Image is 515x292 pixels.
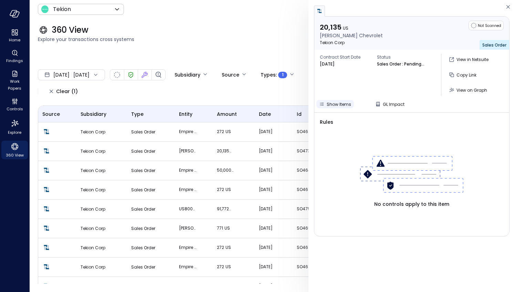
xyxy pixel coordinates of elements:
span: Type [131,110,144,118]
p: Empire Volvo of [GEOGRAPHIC_DATA] [179,263,196,270]
p: SO4619 [297,244,314,251]
span: Copy Link [456,72,476,78]
p: 272 [217,244,234,251]
span: US [231,148,236,154]
p: SO4737 [297,283,314,290]
img: Netsuite [42,224,51,232]
span: US [225,244,231,250]
span: US [225,129,231,134]
span: date [259,110,271,118]
p: US80001016 : [PERSON_NAME] Automotive Group [179,205,196,212]
p: 91,772 [217,205,234,212]
div: Types : [261,69,287,81]
div: Controls [1,97,28,113]
span: Status [377,54,429,61]
div: Source [222,69,239,81]
p: Tekion Corp [81,187,123,193]
span: Controls [7,105,23,112]
p: [PERSON_NAME] Chevrolet [179,148,196,154]
button: Show Items [316,100,354,108]
p: Tekion Corp [81,264,123,271]
span: Sales Order [131,245,155,251]
p: 272 [217,263,234,270]
p: [DATE] [259,263,276,270]
p: Tekion Corp [81,206,123,213]
p: [DATE] [320,61,335,68]
div: Work Papers [1,69,28,92]
button: Clear (1) [44,85,83,97]
div: Finding [154,71,162,79]
span: Contract Start Date [320,54,371,61]
p: US80001016 : [PERSON_NAME] Automotive Group [179,283,196,290]
p: [DATE] [259,186,276,193]
p: 92,934 [217,283,234,290]
span: Subsidiary [81,110,106,118]
span: No controls apply to this item [374,200,449,208]
div: 360 View [1,141,28,159]
div: Not Scanned [114,72,120,78]
div: Home [1,28,28,44]
p: SO4617 [297,263,314,270]
p: 20,135 [320,23,383,32]
span: US [225,264,231,270]
p: Tekion Corp [81,148,123,155]
p: SO4616 [297,186,314,193]
span: GL Impact [383,101,404,107]
span: Sales Order [131,283,155,289]
p: 272 [217,128,234,135]
p: Tekion Corp [81,283,123,290]
img: Netsuite [42,185,51,194]
p: Tekion Corp [81,167,123,174]
p: [PERSON_NAME] Chevrolet [320,32,383,39]
p: Tekion Corp [320,39,383,46]
p: SO4627 [297,128,314,135]
p: Tekion [53,5,71,13]
p: View in Netsuite [456,56,488,63]
div: Clear (1) [56,87,78,96]
span: US [225,187,231,192]
p: Empire Ford of Huntington [179,186,196,193]
span: amount [217,110,237,118]
div: Findings [1,48,28,65]
p: [DATE] [259,128,276,135]
span: Explore your transactions cross systems [38,36,507,43]
p: Sales Order : Pending Fulfillment [377,61,425,68]
img: Netsuite [42,282,51,290]
button: Copy Link [447,69,479,81]
img: Netsuite [42,263,51,271]
p: Empire Buick GMC of [GEOGRAPHIC_DATA] [179,167,196,174]
span: Sales Order [131,148,155,154]
p: Empire Buick GMC of [GEOGRAPHIC_DATA] [179,128,196,135]
p: [DATE] [259,205,276,212]
span: Sales Order [131,264,155,270]
p: SO4734 [297,148,314,154]
span: 360 View [6,152,24,159]
span: Sales Order [131,168,155,173]
span: Home [9,37,20,43]
span: Sales Order [131,225,155,231]
p: 272 [217,186,234,193]
span: Work Papers [4,78,25,92]
span: US [230,206,236,212]
img: Netsuite [42,205,51,213]
p: 50,000 [217,167,234,174]
button: View on Graph [447,84,490,96]
button: View in Netsuite [447,54,491,66]
p: 771 [217,225,234,232]
p: Tekion Corp [81,225,123,232]
span: Sales Order [131,206,155,212]
button: GL Impact [372,100,407,108]
span: View on Graph [456,87,487,93]
p: [DATE] [259,283,276,290]
span: Explore [8,129,21,136]
span: Sales Order [131,129,155,135]
img: Netsuite [42,166,51,174]
p: Tekion Corp [81,129,123,135]
p: 20,135 [217,148,234,154]
p: SO4752 [297,205,314,212]
p: Tekion Corp [81,244,123,251]
p: [DATE] [259,225,276,232]
span: Sales Order [482,42,506,48]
